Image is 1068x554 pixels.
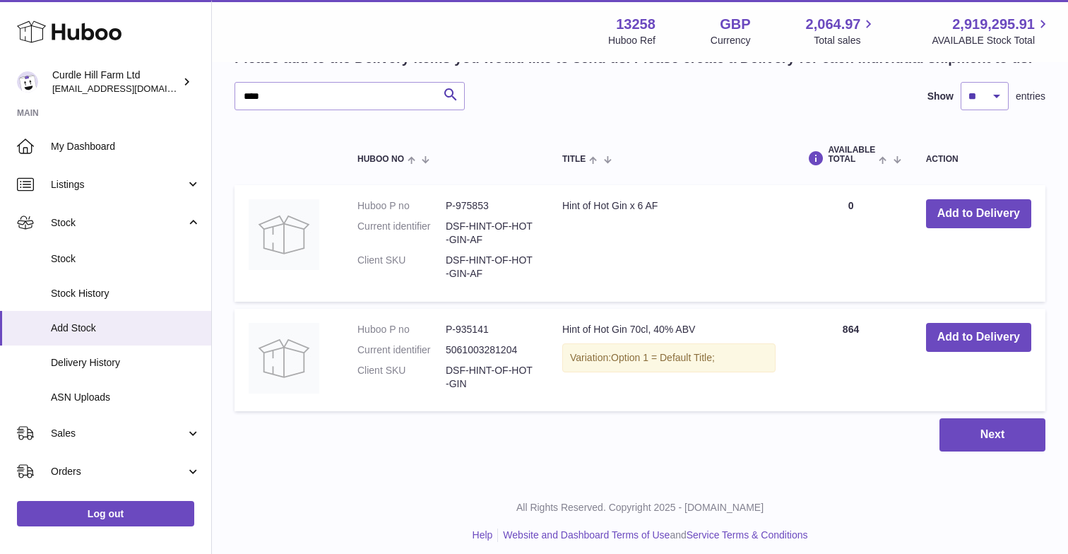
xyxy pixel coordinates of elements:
span: ASN Uploads [51,391,201,404]
span: 2,064.97 [806,15,861,34]
dd: DSF-HINT-OF-HOT-GIN [446,364,534,391]
button: Add to Delivery [926,323,1031,352]
span: Stock [51,252,201,266]
td: 864 [790,309,911,412]
div: Action [926,155,1031,164]
td: 0 [790,185,911,301]
a: 2,919,295.91 AVAILABLE Stock Total [932,15,1051,47]
span: Add Stock [51,322,201,335]
img: Hint of Hot Gin 70cl, 40% ABV [249,323,319,394]
span: Total sales [814,34,877,47]
dt: Client SKU [357,364,446,391]
td: Hint of Hot Gin 70cl, 40% ABV [548,309,790,412]
div: Huboo Ref [608,34,655,47]
div: Variation: [562,343,776,372]
img: Hint of Hot Gin x 6 AF [249,199,319,270]
span: My Dashboard [51,140,201,153]
dt: Huboo P no [357,199,446,213]
div: Curdle Hill Farm Ltd [52,69,179,95]
div: Currency [711,34,751,47]
dt: Huboo P no [357,323,446,336]
span: Huboo no [357,155,404,164]
dt: Client SKU [357,254,446,281]
span: Orders [51,465,186,478]
strong: GBP [720,15,750,34]
dd: P-975853 [446,199,534,213]
span: Stock History [51,287,201,300]
img: will@diddlysquatfarmshop.com [17,71,38,93]
a: Log out [17,501,194,526]
dd: P-935141 [446,323,534,336]
span: [EMAIL_ADDRESS][DOMAIN_NAME] [52,83,208,94]
strong: 13258 [616,15,655,34]
button: Next [939,418,1045,452]
dt: Current identifier [357,220,446,247]
p: All Rights Reserved. Copyright 2025 - [DOMAIN_NAME] [223,501,1057,514]
td: Hint of Hot Gin x 6 AF [548,185,790,301]
button: Add to Delivery [926,199,1031,228]
span: AVAILABLE Total [828,146,875,164]
span: 2,919,295.91 [952,15,1035,34]
label: Show [927,90,954,103]
span: Delivery History [51,356,201,370]
span: Option 1 = Default Title; [611,352,715,363]
span: Title [562,155,586,164]
span: Sales [51,427,186,440]
a: 2,064.97 Total sales [806,15,877,47]
dd: DSF-HINT-OF-HOT-GIN-AF [446,220,534,247]
dd: 5061003281204 [446,343,534,357]
li: and [498,529,807,542]
dt: Current identifier [357,343,446,357]
dd: DSF-HINT-OF-HOT-GIN-AF [446,254,534,281]
a: Help [473,529,493,541]
a: Service Terms & Conditions [687,529,808,541]
a: Website and Dashboard Terms of Use [503,529,670,541]
span: entries [1016,90,1045,103]
span: Stock [51,216,186,230]
span: AVAILABLE Stock Total [932,34,1051,47]
span: Listings [51,178,186,191]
